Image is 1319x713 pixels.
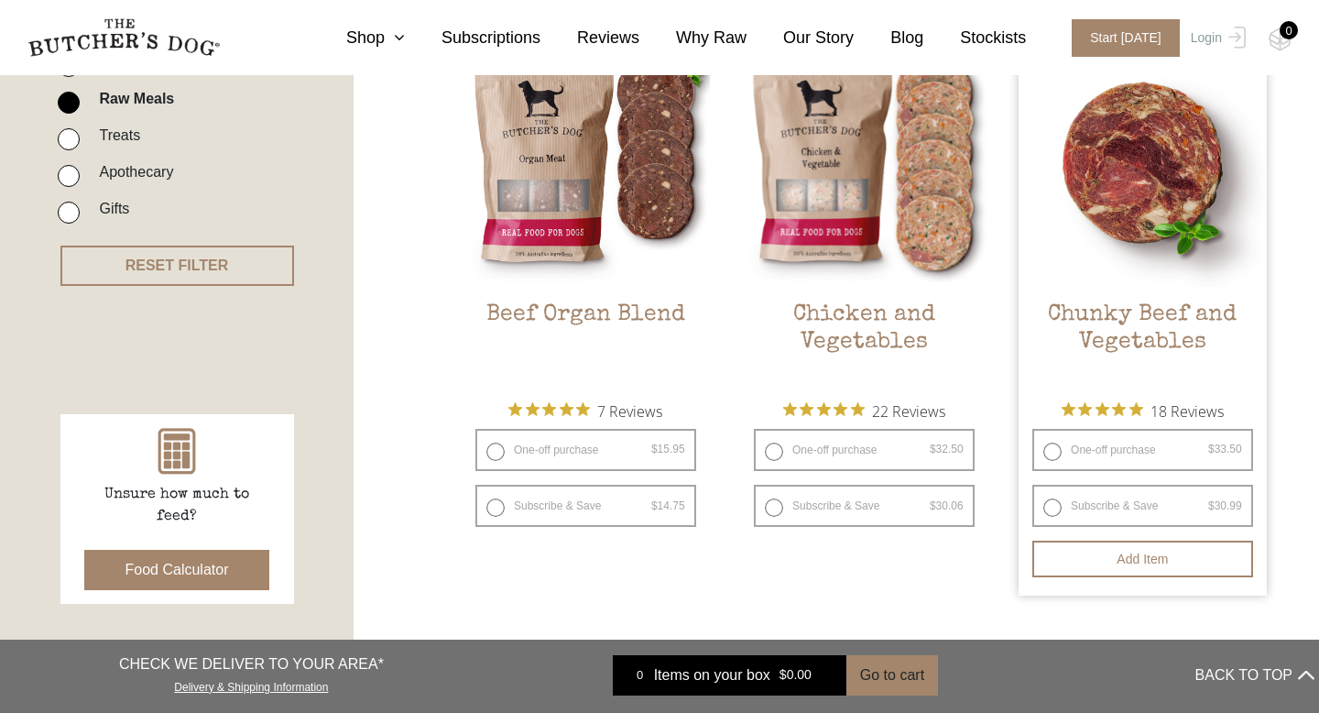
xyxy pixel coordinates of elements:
[90,86,174,111] label: Raw Meals
[779,668,812,683] bdi: 0.00
[1053,19,1186,57] a: Start [DATE]
[930,499,936,512] span: $
[119,653,384,675] p: CHECK WE DELIVER TO YOUR AREA*
[740,38,988,388] a: Chicken and VegetablesChicken and Vegetables
[90,196,129,221] label: Gifts
[1186,19,1246,57] a: Login
[1019,302,1267,388] h2: Chunky Beef and Vegetables
[84,550,270,590] button: Food Calculator
[651,443,685,455] bdi: 15.95
[1280,21,1298,39] div: 0
[651,443,658,455] span: $
[508,397,662,424] button: Rated 5 out of 5 stars from 7 reviews. Jump to reviews.
[1208,499,1242,512] bdi: 30.99
[747,26,854,50] a: Our Story
[651,499,658,512] span: $
[930,499,964,512] bdi: 30.06
[627,666,654,685] div: 0
[930,443,936,455] span: $
[462,38,710,388] a: Beef Organ BlendBeef Organ Blend
[462,38,710,287] img: Beef Organ Blend
[613,655,846,696] a: 0 Items on your box $0.00
[405,26,540,50] a: Subscriptions
[1269,27,1292,51] img: TBD_Cart-Empty.png
[740,38,988,287] img: Chicken and Vegetables
[85,484,268,528] p: Unsure how much to feed?
[1062,397,1224,424] button: Rated 5 out of 5 stars from 18 reviews. Jump to reviews.
[1195,653,1314,697] button: BACK TO TOP
[475,429,696,471] label: One-off purchase
[930,443,964,455] bdi: 32.50
[540,26,639,50] a: Reviews
[1208,443,1242,455] bdi: 33.50
[90,123,140,148] label: Treats
[754,485,975,527] label: Subscribe & Save
[1032,429,1253,471] label: One-off purchase
[854,26,923,50] a: Blog
[1019,38,1267,388] a: Chunky Beef and Vegetables
[779,668,787,683] span: $
[462,302,710,388] h2: Beef Organ Blend
[597,397,662,424] span: 7 Reviews
[783,397,945,424] button: Rated 4.9 out of 5 stars from 22 reviews. Jump to reviews.
[310,26,405,50] a: Shop
[639,26,747,50] a: Why Raw
[1208,499,1215,512] span: $
[1072,19,1180,57] span: Start [DATE]
[654,664,770,686] span: Items on your box
[60,246,294,286] button: RESET FILTER
[872,397,945,424] span: 22 Reviews
[174,676,328,694] a: Delivery & Shipping Information
[754,429,975,471] label: One-off purchase
[1032,485,1253,527] label: Subscribe & Save
[923,26,1026,50] a: Stockists
[846,655,938,696] button: Go to cart
[1208,443,1215,455] span: $
[651,499,685,512] bdi: 14.75
[1150,397,1224,424] span: 18 Reviews
[90,159,173,184] label: Apothecary
[475,485,696,527] label: Subscribe & Save
[1032,541,1253,577] button: Add item
[740,302,988,388] h2: Chicken and Vegetables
